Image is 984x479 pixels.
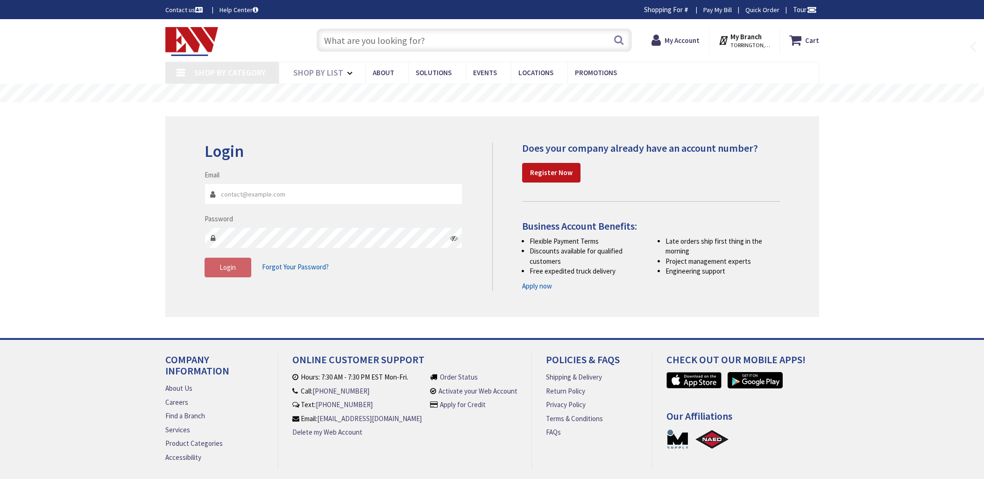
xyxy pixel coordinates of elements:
rs-layer: Free Same Day Pickup at 19 Locations [407,88,578,99]
span: Shopping For [644,5,683,14]
strong: My Account [665,36,700,45]
a: Return Policy [546,386,585,396]
div: My Branch TORRINGTON, [GEOGRAPHIC_DATA] [718,32,770,49]
span: Tour [793,5,817,14]
h4: Our Affiliations [666,410,826,429]
li: Engineering support [665,266,780,276]
a: Terms & Conditions [546,414,603,423]
h4: Online Customer Support [292,354,517,372]
li: Hours: 7:30 AM - 7:30 PM EST Mon-Fri. [292,372,422,382]
a: Apply for Credit [440,400,486,409]
a: [EMAIL_ADDRESS][DOMAIN_NAME] [317,414,422,423]
a: [PHONE_NUMBER] [316,400,373,409]
span: Shop By List [293,67,343,78]
a: Forgot Your Password? [262,258,329,276]
strong: My Branch [730,32,762,41]
a: Register Now [522,163,580,183]
a: Contact us [165,5,205,14]
strong: # [684,5,688,14]
li: Flexible Payment Terms [530,236,644,246]
a: My Account [651,32,700,49]
span: TORRINGTON, [GEOGRAPHIC_DATA] [730,42,770,49]
li: Discounts available for qualified customers [530,246,644,266]
a: NAED [695,429,729,450]
input: What are you looking for? [317,28,632,52]
a: FAQs [546,427,561,437]
a: Delete my Web Account [292,427,362,437]
a: Accessibility [165,452,201,462]
span: Login [219,263,236,272]
li: Free expedited truck delivery [530,266,644,276]
span: Solutions [416,68,452,77]
a: About Us [165,383,192,393]
button: Login [205,258,251,277]
span: Forgot Your Password? [262,262,329,271]
a: [PHONE_NUMBER] [312,386,369,396]
span: Promotions [575,68,617,77]
a: Help Center [219,5,258,14]
h4: Company Information [165,354,264,383]
a: Product Categories [165,438,223,448]
span: About [373,68,394,77]
a: Cart [789,32,819,49]
li: Late orders ship first thing in the morning [665,236,780,256]
i: Click here to show/hide password [450,234,458,242]
a: Activate your Web Account [439,386,517,396]
img: Electrical Wholesalers, Inc. [165,27,219,56]
a: Privacy Policy [546,400,586,409]
a: Pay My Bill [703,5,732,14]
h4: Business Account Benefits: [522,220,780,232]
a: Apply now [522,281,552,291]
span: Events [473,68,497,77]
input: Email [205,183,463,204]
li: Call: [292,386,422,396]
a: Find a Branch [165,411,205,421]
a: MSUPPLY [666,429,689,450]
h4: Does your company already have an account number? [522,142,780,154]
h2: Login [205,142,463,161]
a: Shipping & Delivery [546,372,602,382]
h4: Check out Our Mobile Apps! [666,354,826,372]
strong: Register Now [530,168,573,177]
a: Services [165,425,190,435]
li: Email: [292,414,422,423]
li: Project management experts [665,256,780,266]
a: Careers [165,397,188,407]
h4: Policies & FAQs [546,354,637,372]
span: Locations [518,68,553,77]
strong: Cart [805,32,819,49]
span: Shop By Category [194,67,266,78]
a: Order Status [440,372,478,382]
label: Email [205,170,219,180]
label: Password [205,214,233,224]
li: Text: [292,400,422,409]
a: Quick Order [745,5,779,14]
